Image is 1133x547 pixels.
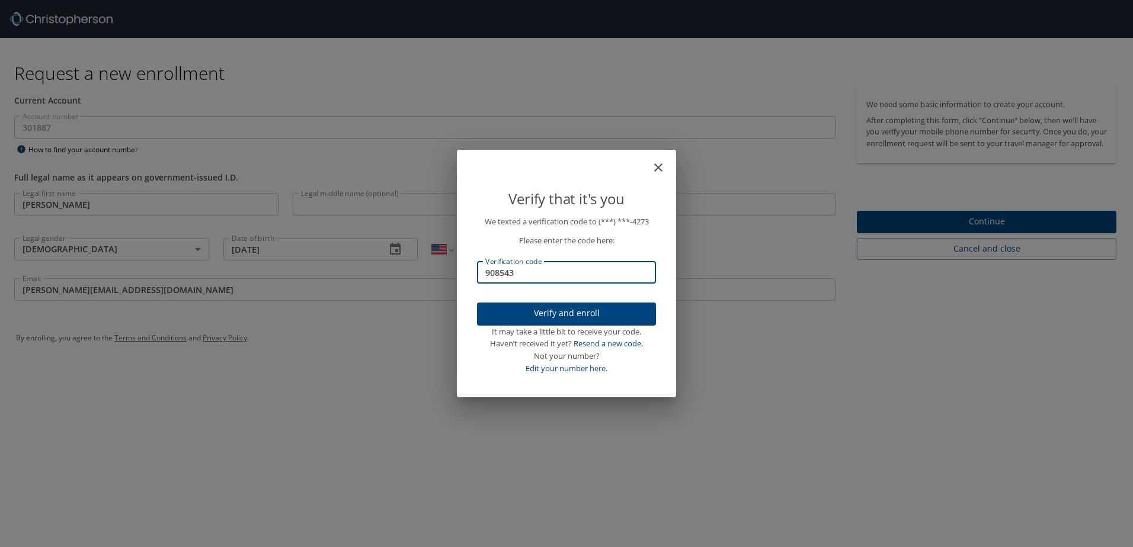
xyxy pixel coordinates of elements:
button: Verify and enroll [477,303,656,326]
a: Resend a new code. [574,338,643,349]
a: Edit your number here. [526,363,607,374]
div: Not your number? [477,350,656,362]
div: Haven’t received it yet? [477,337,656,350]
p: We texted a verification code to (***) ***- 4273 [477,215,656,228]
p: Please enter the code here: [477,234,656,247]
div: It may take a little bit to receive your code. [477,326,656,338]
button: close [657,155,671,169]
p: Verify that it's you [477,188,656,210]
span: Verify and enroll [487,306,646,321]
